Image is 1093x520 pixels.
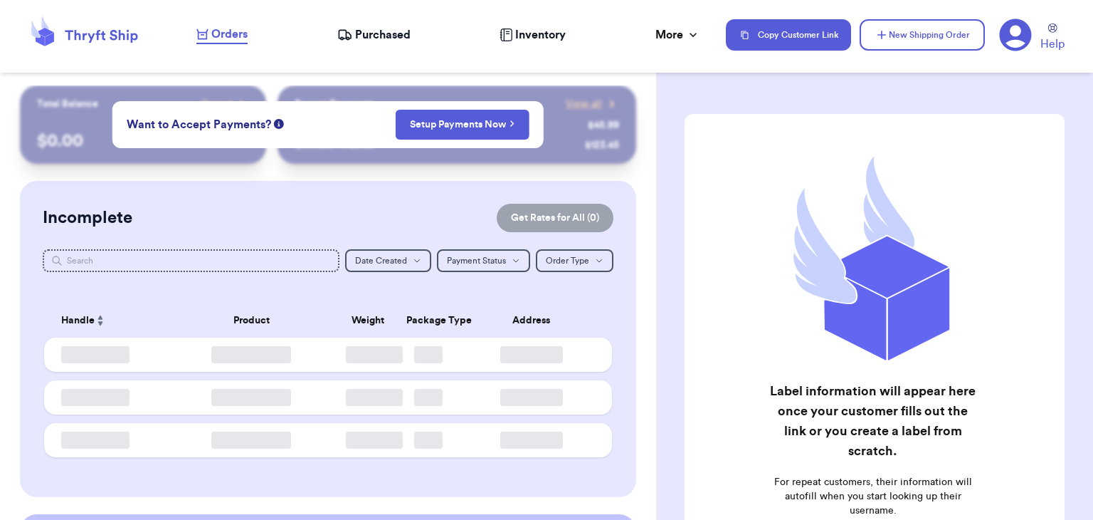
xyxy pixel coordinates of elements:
p: For repeat customers, their information will autofill when you start looking up their username. [766,475,979,518]
span: Order Type [546,256,589,265]
h2: Incomplete [43,207,132,229]
th: Address [459,303,612,338]
button: Sort ascending [95,312,106,329]
h2: Label information will appear here once your customer fills out the link or you create a label fr... [766,381,979,461]
a: Payout [201,97,249,111]
span: View all [566,97,602,111]
button: Get Rates for All (0) [497,204,613,232]
span: Inventory [515,26,566,43]
div: $ 123.45 [585,138,619,152]
span: Want to Accept Payments? [127,116,271,133]
span: Payout [201,97,232,111]
span: Purchased [355,26,411,43]
th: Weight [337,303,398,338]
span: Date Created [355,256,407,265]
div: $ 45.99 [588,118,619,132]
th: Product [166,303,337,338]
p: Recent Payments [295,97,374,111]
button: Copy Customer Link [726,19,851,51]
input: Search [43,249,339,272]
span: Orders [211,26,248,43]
span: Handle [61,313,95,328]
button: Setup Payments Now [395,110,529,140]
span: Payment Status [447,256,506,265]
th: Package Type [398,303,459,338]
a: Inventory [500,26,566,43]
a: Purchased [337,26,411,43]
a: Help [1040,24,1065,53]
button: Order Type [536,249,613,272]
p: $ 0.00 [37,130,250,152]
p: Total Balance [37,97,98,111]
button: New Shipping Order [860,19,985,51]
span: Help [1040,36,1065,53]
a: Setup Payments Now [410,118,514,132]
a: View all [566,97,619,111]
button: Payment Status [437,249,530,272]
button: Date Created [345,249,431,272]
div: More [655,26,700,43]
a: Orders [196,26,248,44]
